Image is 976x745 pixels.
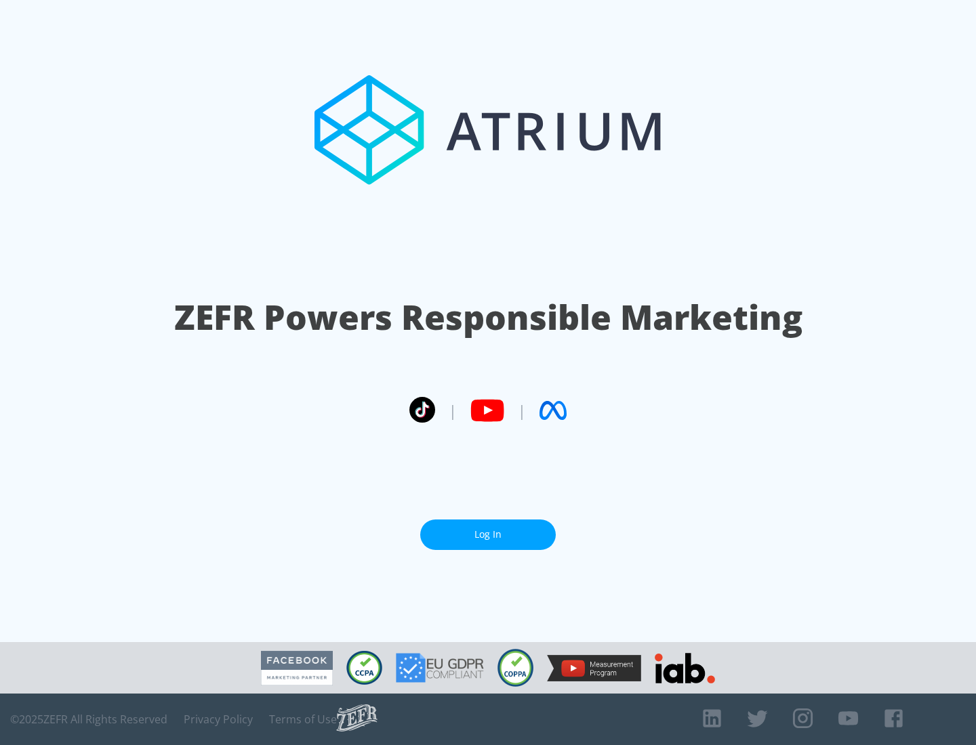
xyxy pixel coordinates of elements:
a: Terms of Use [269,712,337,726]
img: CCPA Compliant [346,651,382,685]
a: Privacy Policy [184,712,253,726]
img: YouTube Measurement Program [547,655,641,681]
span: | [518,400,526,421]
img: Facebook Marketing Partner [261,651,333,685]
span: © 2025 ZEFR All Rights Reserved [10,712,167,726]
img: COPPA Compliant [497,649,533,687]
h1: ZEFR Powers Responsible Marketing [174,294,802,341]
a: Log In [420,519,556,550]
span: | [449,400,457,421]
img: GDPR Compliant [396,653,484,683]
img: IAB [655,653,715,683]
